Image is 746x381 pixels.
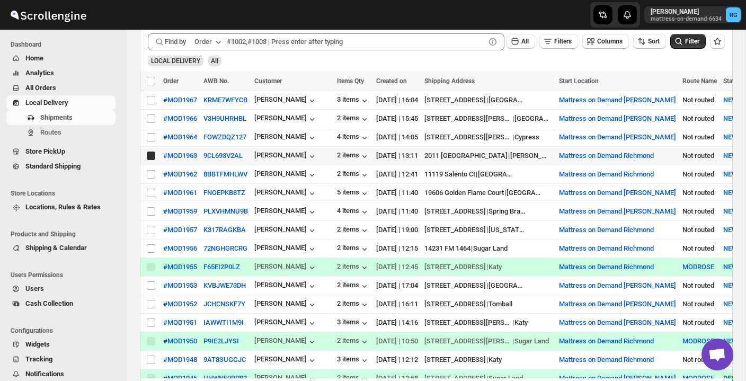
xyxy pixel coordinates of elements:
[337,262,370,273] button: 2 items
[163,96,197,104] button: #MOD1967
[163,77,179,85] span: Order
[203,96,247,104] button: KRME7WFYCB
[489,280,527,291] div: [GEOGRAPHIC_DATA]
[254,336,317,347] div: [PERSON_NAME]
[376,336,418,347] div: [DATE] | 10:50
[682,280,717,291] div: Not routed
[424,355,553,365] div: |
[163,152,197,160] button: #MOD1963
[203,189,245,197] button: FNOEPKB8TZ
[254,244,317,254] button: [PERSON_NAME]
[559,318,676,326] button: Mattress on Demand [PERSON_NAME]
[163,189,197,197] button: #MOD1961
[478,169,516,180] div: [GEOGRAPHIC_DATA]
[6,81,116,95] button: All Orders
[254,207,317,217] button: [PERSON_NAME]
[424,262,486,272] div: [STREET_ADDRESS]
[376,262,418,272] div: [DATE] | 12:45
[25,370,64,378] span: Notifications
[6,281,116,296] button: Users
[424,243,470,254] div: 14231 FM 1464
[507,188,545,198] div: [GEOGRAPHIC_DATA]
[682,263,714,271] button: MODROSE
[25,147,65,155] span: Store PickUp
[424,336,512,347] div: [STREET_ADDRESS][PERSON_NAME]
[424,280,553,291] div: |
[203,244,247,252] button: 72NGHGRCRG
[730,12,738,19] text: RG
[424,132,553,143] div: |
[203,263,240,271] button: F65EI2P0LZ
[685,38,699,45] span: Filter
[25,355,52,363] span: Tracking
[424,95,553,105] div: |
[723,226,738,234] span: NEW
[25,244,87,252] span: Shipping & Calendar
[254,225,317,236] div: [PERSON_NAME]
[376,95,418,105] div: [DATE] | 16:04
[559,281,676,289] button: Mattress on Demand [PERSON_NAME]
[424,299,553,309] div: |
[559,170,654,178] button: Mattress on Demand Richmond
[559,77,599,85] span: Start Location
[682,299,717,309] div: Not routed
[376,317,418,328] div: [DATE] | 14:16
[554,38,572,45] span: Filters
[514,317,528,328] div: Katy
[559,133,676,141] button: Mattress on Demand [PERSON_NAME]
[25,162,81,170] span: Standard Shipping
[682,317,717,328] div: Not routed
[163,356,197,364] button: #MOD1948
[25,340,50,348] span: Widgets
[489,355,502,365] div: Katy
[254,170,317,180] button: [PERSON_NAME]
[254,95,317,106] div: [PERSON_NAME]
[151,57,200,65] span: LOCAL DELIVERY
[6,125,116,140] button: Routes
[682,225,717,235] div: Not routed
[163,318,197,326] div: #MOD1951
[682,132,717,143] div: Not routed
[644,6,742,23] button: User menu
[723,263,738,271] span: NEW
[559,300,676,308] button: Mattress on Demand [PERSON_NAME]
[424,225,486,235] div: [STREET_ADDRESS]
[651,16,722,22] p: mattress-on-demand-6634
[254,281,317,291] button: [PERSON_NAME]
[6,51,116,66] button: Home
[25,84,56,92] span: All Orders
[254,114,317,125] button: [PERSON_NAME]
[507,34,535,49] button: All
[337,170,370,180] div: 2 items
[6,352,116,367] button: Tracking
[337,299,370,310] div: 2 items
[521,38,529,45] span: All
[337,207,370,217] div: 4 items
[337,95,370,106] button: 3 items
[582,34,629,49] button: Columns
[473,243,508,254] div: Sugar Land
[6,337,116,352] button: Widgets
[489,206,527,217] div: Spring Branch
[337,151,370,162] div: 2 items
[424,95,486,105] div: [STREET_ADDRESS]
[163,133,197,141] div: #MOD1964
[424,188,504,198] div: 19606 Golden Flame Court
[376,206,418,217] div: [DATE] | 11:40
[337,355,370,366] button: 3 items
[682,337,714,345] button: MODROSE
[424,317,512,328] div: [STREET_ADDRESS][PERSON_NAME]
[559,152,654,160] button: Mattress on Demand Richmond
[682,206,717,217] div: Not routed
[559,337,654,345] button: Mattress on Demand Richmond
[337,225,370,236] div: 2 items
[203,318,244,326] button: IAWWTI1M9I
[337,77,364,85] span: Items Qty
[376,225,418,235] div: [DATE] | 19:00
[424,113,553,124] div: |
